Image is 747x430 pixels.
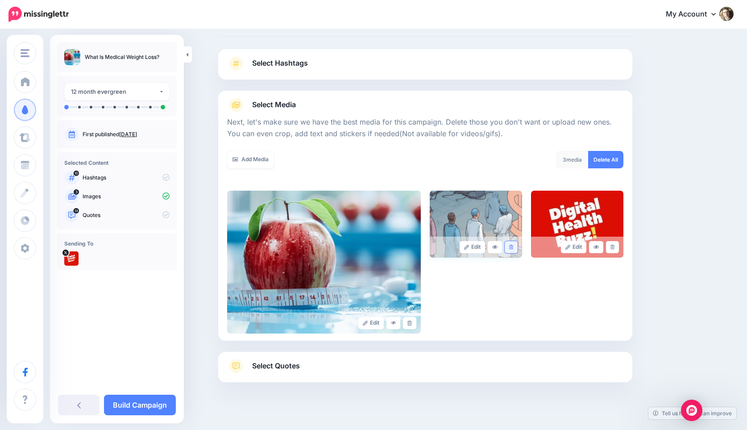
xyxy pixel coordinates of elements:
[227,112,623,334] div: Select Media
[358,317,384,329] a: Edit
[227,191,421,334] img: c4496b98d68c8827e2cb1d3a2b82918e_large.jpg
[119,131,137,138] a: [DATE]
[227,359,623,382] a: Select Quotes
[588,151,623,168] a: Delete All
[252,99,296,111] span: Select Media
[83,211,170,219] p: Quotes
[21,49,29,57] img: menu.png
[556,151,589,168] div: media
[460,241,485,253] a: Edit
[648,407,736,419] a: Tell us how we can improve
[531,191,623,258] img: 16be8ace5ff41550b60676abed82346e_large.jpg
[64,49,80,65] img: c4496b98d68c8827e2cb1d3a2b82918e_thumb.jpg
[64,83,170,100] button: 12 month evergreen
[681,400,702,421] div: Open Intercom Messenger
[71,87,159,97] div: 12 month evergreen
[252,360,300,372] span: Select Quotes
[563,156,566,163] span: 3
[74,208,79,213] span: 14
[561,241,586,253] a: Edit
[74,189,79,195] span: 3
[430,191,522,258] img: a27fa5961fb6906c70ac9cff2eb08989_large.jpg
[74,171,79,176] span: 10
[83,192,170,200] p: Images
[85,53,159,62] p: What Is Medical Weight Loss?
[227,117,623,140] p: Next, let's make sure we have the best media for this campaign. Delete those you don't want or up...
[64,159,170,166] h4: Selected Content
[83,130,170,138] p: First published
[8,7,69,22] img: Missinglettr
[227,98,623,112] a: Select Media
[64,240,170,247] h4: Sending To
[657,4,734,25] a: My Account
[252,57,308,69] span: Select Hashtags
[64,251,79,266] img: nbsPB2cX-15435.jpg
[227,56,623,79] a: Select Hashtags
[83,174,170,182] p: Hashtags
[227,151,274,168] a: Add Media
